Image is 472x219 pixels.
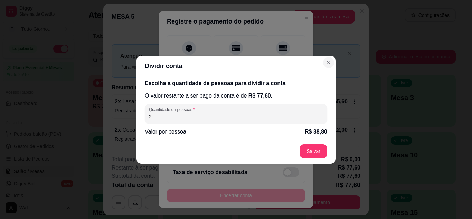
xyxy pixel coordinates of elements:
p: Valor por pessoa: [145,128,188,136]
input: Quantidade de pessoas [149,113,323,120]
h2: Escolha a quantidade de pessoas para dividir a conta [145,79,327,88]
p: R$ 38,80 [305,128,327,136]
header: Dividir conta [136,56,336,76]
button: Salvar [300,144,327,158]
label: Quantidade de pessoas [149,107,197,112]
p: O valor restante a ser pago da conta é de [145,92,327,100]
span: R$ 77,60 . [248,93,272,99]
button: Close [323,57,334,68]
